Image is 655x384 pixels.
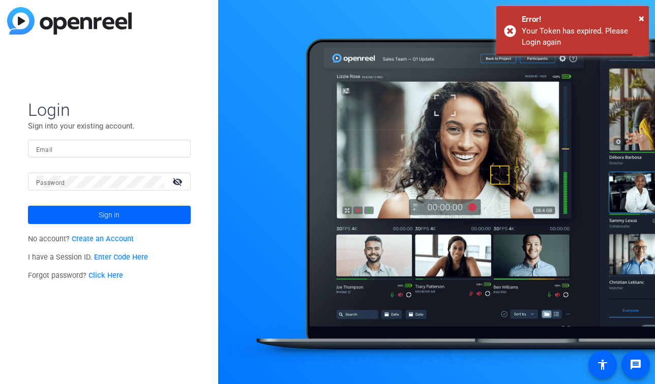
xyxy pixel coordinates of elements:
[36,143,183,155] input: Enter Email Address
[94,253,148,262] a: Enter Code Here
[28,120,191,132] p: Sign into your existing account.
[639,12,644,24] span: ×
[88,271,123,280] a: Click Here
[99,202,120,228] span: Sign in
[522,25,641,48] div: Your Token has expired. Please Login again
[639,11,644,26] button: Close
[36,146,53,153] mat-label: Email
[597,359,609,371] mat-icon: accessibility
[28,271,124,280] span: Forgot password?
[28,235,134,243] span: No account?
[28,253,148,262] span: I have a Session ID.
[28,99,191,120] span: Login
[166,174,191,189] mat-icon: visibility_off
[36,179,65,186] mat-label: Password
[522,14,641,25] div: Error!
[7,7,132,35] img: blue-gradient.svg
[28,206,191,224] button: Sign in
[630,359,642,371] mat-icon: message
[72,235,134,243] a: Create an Account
